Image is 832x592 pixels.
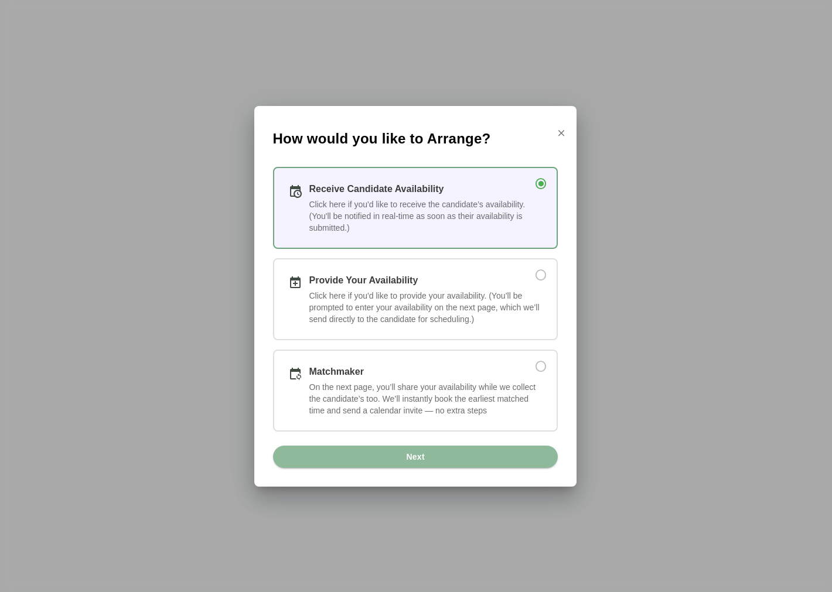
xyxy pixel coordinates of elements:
[309,365,519,379] div: Matchmaker
[273,446,558,468] button: Next
[309,290,543,325] div: Click here if you'd like to provide your availability. (You’ll be prompted to enter your availabi...
[309,182,543,196] div: Receive Candidate Availability
[273,129,491,148] span: How would you like to Arrange?
[405,446,425,468] span: Next
[309,199,543,234] div: Click here if you'd like to receive the candidate’s availability. (You'll be notified in real-tim...
[309,381,543,416] div: On the next page, you’ll share your availability while we collect the candidate’s too. We’ll inst...
[309,273,519,288] div: Provide Your Availability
